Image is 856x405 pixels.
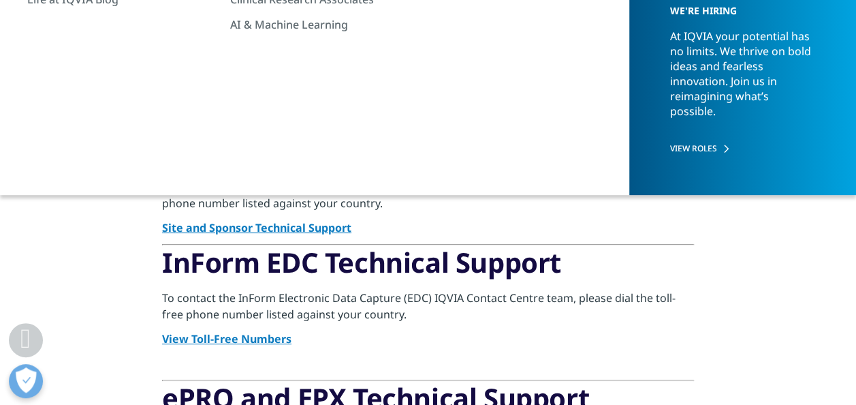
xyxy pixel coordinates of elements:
a: VIEW ROLES [670,142,817,154]
button: Open Preferences [9,364,43,398]
p: To contact the Study Hub, eCOA-Scribe, eConsent, IQVIA Contact Centre team, please dial the toll-... [162,179,694,220]
h3: InForm EDC Technical Support [162,245,694,290]
a: Site and Sponsor Technical Support [162,220,351,235]
a: AI & Machine Learning [230,17,419,32]
p: To contact the InForm Electronic Data Capture (EDC) IQVIA Contact Centre team, please dial the to... [162,290,694,331]
a: View Toll-Free Numbers [162,331,291,346]
p: At IQVIA your potential has no limits. We thrive on bold ideas and fearless innovation. Join us i... [670,29,817,131]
